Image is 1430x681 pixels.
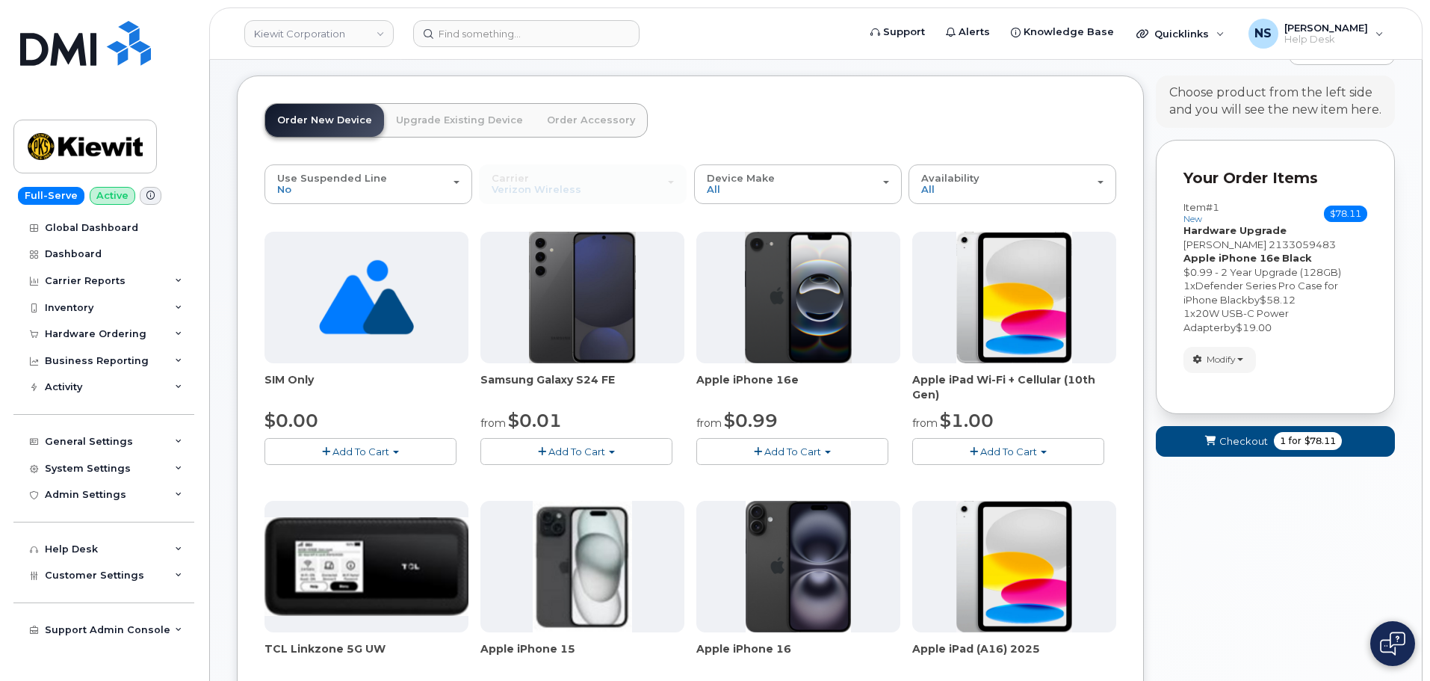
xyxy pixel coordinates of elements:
[1154,28,1209,40] span: Quicklinks
[1183,202,1219,224] h3: Item
[1269,238,1336,250] span: 2133059483
[883,25,925,40] span: Support
[935,17,1000,47] a: Alerts
[921,183,935,195] span: All
[1183,265,1367,280] div: $0.99 - 2 Year Upgrade (128GB)
[535,104,647,137] a: Order Accessory
[1183,224,1287,236] strong: Hardware Upgrade
[1183,307,1289,333] span: 20W USB-C Power Adapter
[1236,321,1272,333] span: $19.00
[1183,252,1280,264] strong: Apple iPhone 16e
[1286,434,1304,448] span: for
[264,641,468,671] div: TCL Linkzone 5G UW
[912,416,938,430] small: from
[696,416,722,430] small: from
[1183,347,1256,373] button: Modify
[1183,279,1367,306] div: x by
[1304,434,1336,448] span: $78.11
[746,501,851,632] img: iphone_16_plus.png
[244,20,394,47] a: Kiewit Corporation
[319,232,414,363] img: no_image_found-2caef05468ed5679b831cfe6fc140e25e0c280774317ffc20a367ab7fd17291e.png
[1380,632,1405,656] img: Open chat
[980,446,1037,457] span: Add To Cart
[1284,34,1368,46] span: Help Desk
[696,641,900,671] div: Apple iPhone 16
[860,17,935,47] a: Support
[265,104,384,137] a: Order New Device
[956,501,1072,632] img: ipad_11.png
[1183,280,1190,292] span: 1
[1156,426,1395,457] button: Checkout 1 for $78.11
[480,438,672,464] button: Add To Cart
[745,232,852,363] img: iphone16e.png
[529,232,636,363] img: s24FE.jpg
[909,164,1116,203] button: Availability All
[1207,353,1236,366] span: Modify
[1183,307,1190,319] span: 1
[277,172,387,184] span: Use Suspended Line
[1024,25,1114,40] span: Knowledge Base
[1126,19,1235,49] div: Quicklinks
[1219,434,1268,449] span: Checkout
[1324,206,1367,222] span: $78.11
[1206,201,1219,213] span: #1
[696,372,900,402] div: Apple iPhone 16e
[533,501,632,632] img: iphone15.jpg
[264,372,468,402] div: SIM Only
[1282,252,1312,264] strong: Black
[912,372,1116,402] div: Apple iPad Wi-Fi + Cellular (10th Gen)
[1169,84,1381,119] div: Choose product from the left side and you will see the new item here.
[764,446,821,457] span: Add To Cart
[384,104,535,137] a: Upgrade Existing Device
[1254,25,1272,43] span: NS
[1000,17,1124,47] a: Knowledge Base
[1183,238,1266,250] span: [PERSON_NAME]
[707,172,775,184] span: Device Make
[1280,434,1286,448] span: 1
[956,232,1072,363] img: ipad10thgen.png
[480,416,506,430] small: from
[959,25,990,40] span: Alerts
[1284,22,1368,34] span: [PERSON_NAME]
[707,183,720,195] span: All
[912,641,1116,671] div: Apple iPad (A16) 2025
[480,372,684,402] div: Samsung Galaxy S24 FE
[277,183,291,195] span: No
[1238,19,1394,49] div: Noah Shelton
[1183,280,1338,306] span: Defender Series Pro Case for iPhone Black
[912,438,1104,464] button: Add To Cart
[264,164,472,203] button: Use Suspended Line No
[548,446,605,457] span: Add To Cart
[921,172,979,184] span: Availability
[480,641,684,671] div: Apple iPhone 15
[413,20,640,47] input: Find something...
[724,410,778,431] span: $0.99
[264,517,468,616] img: linkzone5g.png
[1183,214,1202,224] small: new
[332,446,389,457] span: Add To Cart
[1183,167,1367,189] p: Your Order Items
[1183,306,1367,334] div: x by
[1260,294,1296,306] span: $58.12
[264,410,318,431] span: $0.00
[508,410,562,431] span: $0.01
[940,410,994,431] span: $1.00
[696,438,888,464] button: Add To Cart
[694,164,902,203] button: Device Make All
[264,438,456,464] button: Add To Cart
